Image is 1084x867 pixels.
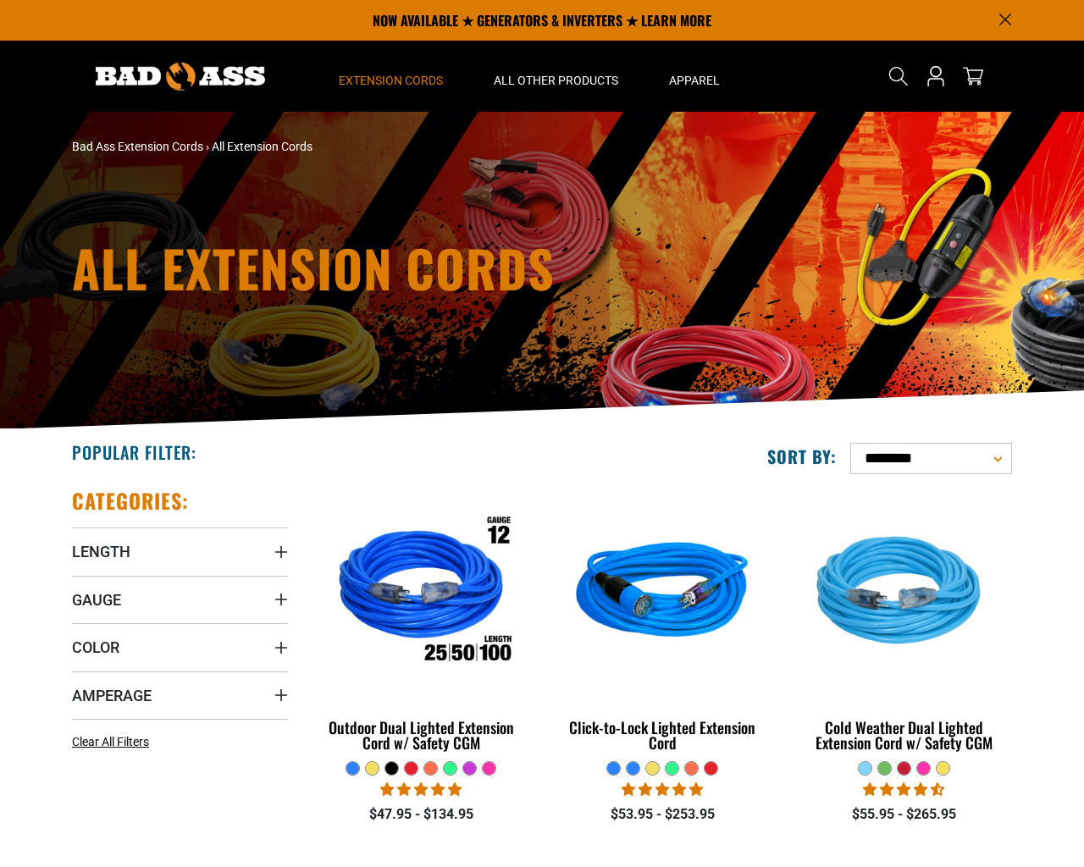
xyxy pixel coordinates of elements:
[622,781,703,798] span: 4.87 stars
[72,542,130,561] span: Length
[72,735,149,748] span: Clear All Filters
[468,41,644,112] summary: All Other Products
[72,686,152,705] span: Amperage
[72,638,119,657] span: Color
[380,781,462,798] span: 4.81 stars
[72,590,121,610] span: Gauge
[313,804,529,825] div: $47.95 - $134.95
[339,73,443,88] span: Extension Cords
[313,488,529,760] a: Outdoor Dual Lighted Extension Cord w/ Safety CGM Outdoor Dual Lighted Extension Cord w/ Safety CGM
[313,720,529,750] div: Outdoor Dual Lighted Extension Cord w/ Safety CGM
[796,804,1012,825] div: $55.95 - $265.95
[72,138,690,156] nav: breadcrumbs
[212,140,312,153] span: All Extension Cords
[206,140,209,153] span: ›
[494,73,618,88] span: All Other Products
[555,804,771,825] div: $53.95 - $253.95
[72,623,288,671] summary: Color
[556,496,769,691] img: blue
[72,441,196,463] h2: Popular Filter:
[72,527,288,575] summary: Length
[315,496,528,691] img: Outdoor Dual Lighted Extension Cord w/ Safety CGM
[796,488,1012,760] a: Light Blue Cold Weather Dual Lighted Extension Cord w/ Safety CGM
[796,720,1012,750] div: Cold Weather Dual Lighted Extension Cord w/ Safety CGM
[72,488,189,514] h2: Categories:
[863,781,944,798] span: 4.62 stars
[797,496,1010,691] img: Light Blue
[72,576,288,623] summary: Gauge
[644,41,745,112] summary: Apparel
[767,445,837,467] label: Sort by:
[555,488,771,760] a: blue Click-to-Lock Lighted Extension Cord
[72,242,690,293] h1: All Extension Cords
[669,73,720,88] span: Apparel
[72,733,156,751] a: Clear All Filters
[885,63,912,90] summary: Search
[96,63,265,91] img: Bad Ass Extension Cords
[313,41,468,112] summary: Extension Cords
[72,671,288,719] summary: Amperage
[72,140,203,153] a: Bad Ass Extension Cords
[555,720,771,750] div: Click-to-Lock Lighted Extension Cord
